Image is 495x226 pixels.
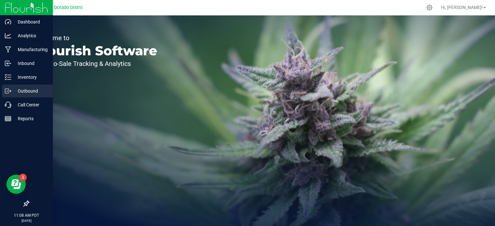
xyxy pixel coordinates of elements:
[5,32,11,39] inline-svg: Analytics
[441,5,483,10] span: Hi, [PERSON_NAME]!
[5,19,11,25] inline-svg: Dashboard
[11,73,50,81] p: Inventory
[11,32,50,40] p: Analytics
[6,175,26,194] iframe: Resource center
[425,5,433,11] div: Manage settings
[11,87,50,95] p: Outbound
[5,88,11,94] inline-svg: Outbound
[3,218,50,223] p: [DATE]
[11,46,50,53] p: Manufacturing
[11,18,50,26] p: Dashboard
[19,174,27,181] iframe: Resource center unread badge
[49,5,82,10] span: El Dorado Distro
[11,115,50,122] p: Reports
[5,74,11,80] inline-svg: Inventory
[5,60,11,67] inline-svg: Inbound
[5,115,11,122] inline-svg: Reports
[3,212,50,218] p: 11:08 AM PDT
[5,46,11,53] inline-svg: Manufacturing
[11,101,50,109] p: Call Center
[11,59,50,67] p: Inbound
[35,35,157,41] p: Welcome to
[35,60,157,67] p: Seed-to-Sale Tracking & Analytics
[35,44,157,57] p: Flourish Software
[5,102,11,108] inline-svg: Call Center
